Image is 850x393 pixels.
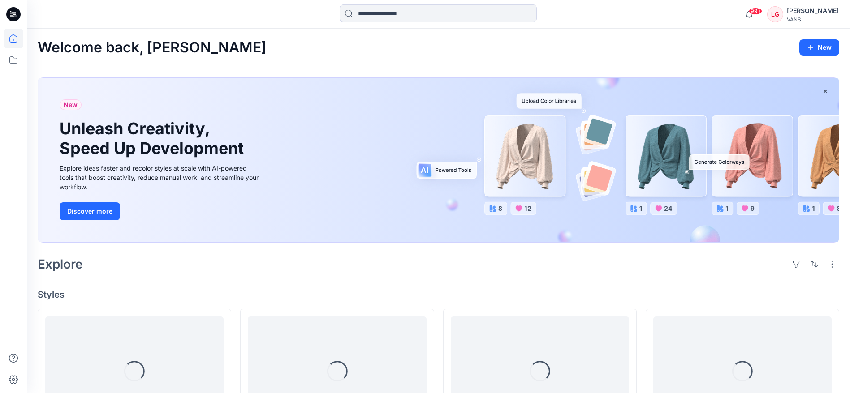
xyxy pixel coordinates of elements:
h2: Welcome back, [PERSON_NAME] [38,39,267,56]
button: Discover more [60,202,120,220]
h1: Unleash Creativity, Speed Up Development [60,119,248,158]
h4: Styles [38,289,839,300]
div: [PERSON_NAME] [787,5,839,16]
div: VANS [787,16,839,23]
div: Explore ideas faster and recolor styles at scale with AI-powered tools that boost creativity, red... [60,163,261,192]
span: New [64,99,78,110]
h2: Explore [38,257,83,271]
div: LG [767,6,783,22]
a: Discover more [60,202,261,220]
span: 99+ [749,8,762,15]
button: New [799,39,839,56]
